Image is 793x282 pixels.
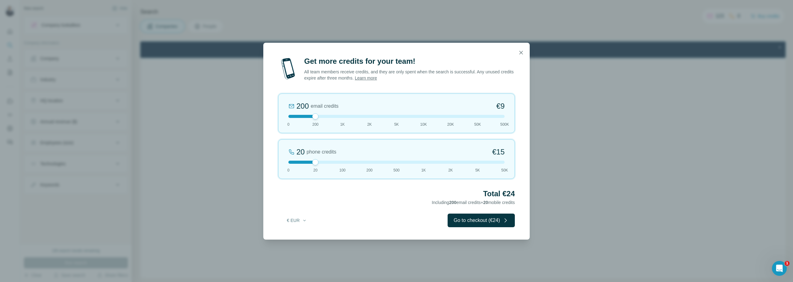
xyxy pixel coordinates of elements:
span: 5K [475,167,480,173]
span: 2K [367,122,372,127]
span: Including email credits + mobile credits [432,200,515,205]
span: 50K [501,167,508,173]
span: €9 [496,101,505,111]
span: 0 [287,167,290,173]
span: 0 [287,122,290,127]
span: 5K [394,122,399,127]
span: 200 [366,167,373,173]
div: Close Step [636,2,642,9]
span: 500K [500,122,509,127]
span: 50K [474,122,481,127]
h2: Total €24 [278,189,515,199]
span: 20 [313,167,318,173]
button: € EUR [283,215,311,226]
div: 20 [296,147,305,157]
div: 200 [296,101,309,111]
span: €15 [492,147,505,157]
span: 20K [447,122,454,127]
span: 500 [393,167,400,173]
button: Go to checkout (€24) [448,214,515,227]
iframe: Intercom live chat [772,261,787,276]
img: mobile-phone [278,56,298,81]
span: 2K [448,167,453,173]
span: 100 [339,167,345,173]
p: All team members receive credits, and they are only spent when the search is successful. Any unus... [304,69,515,81]
div: Watch our October Product update [279,1,365,15]
span: 20 [483,200,488,205]
span: 1 [785,261,790,266]
span: 10K [420,122,427,127]
span: 1K [421,167,426,173]
span: 200 [449,200,456,205]
span: phone credits [307,148,336,156]
span: 1K [340,122,345,127]
span: 200 [312,122,318,127]
span: email credits [311,102,339,110]
a: Learn more [355,76,377,80]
